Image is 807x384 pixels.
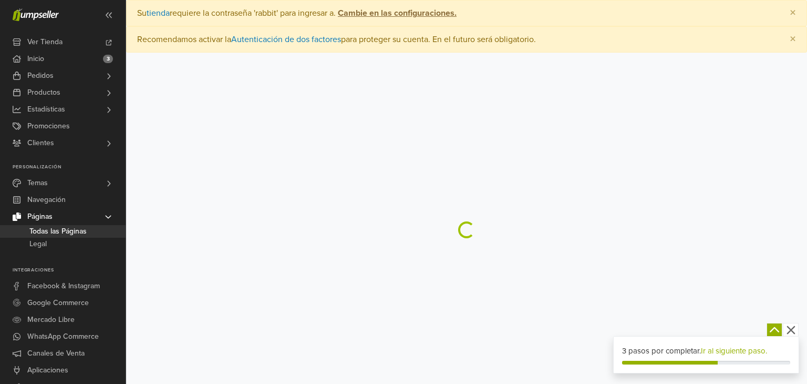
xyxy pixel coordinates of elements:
span: × [790,32,796,47]
p: Personalización [13,164,126,170]
span: Inicio [27,50,44,67]
span: Ver Tienda [27,34,63,50]
div: 3 pasos por completar. [622,345,790,357]
span: Estadísticas [27,101,65,118]
button: Close [779,1,806,26]
span: Pedidos [27,67,54,84]
span: Clientes [27,135,54,151]
p: Integraciones [13,267,126,274]
span: Facebook & Instagram [27,278,100,295]
span: Temas [27,175,48,191]
span: Aplicaciones [27,362,68,379]
span: Todas las Páginas [29,225,87,238]
span: Google Commerce [27,295,89,311]
span: Legal [29,238,47,250]
button: Close [779,27,806,52]
span: 3 [103,55,113,63]
span: Navegación [27,191,66,208]
span: Productos [27,84,60,101]
a: Ir al siguiente paso. [701,346,767,356]
span: Páginas [27,208,53,225]
a: Cambie en las configuraciones. [336,8,457,18]
span: Canales de Venta [27,345,85,362]
a: Autenticación de dos factores [231,34,341,45]
span: WhatsApp Commerce [27,328,99,345]
span: × [790,5,796,21]
a: tienda [147,8,170,18]
span: Mercado Libre [27,311,75,328]
strong: Cambie en las configuraciones. [338,8,457,18]
span: Promociones [27,118,70,135]
div: Recomendamos activar la para proteger su cuenta. En el futuro será obligatorio. [126,26,807,53]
